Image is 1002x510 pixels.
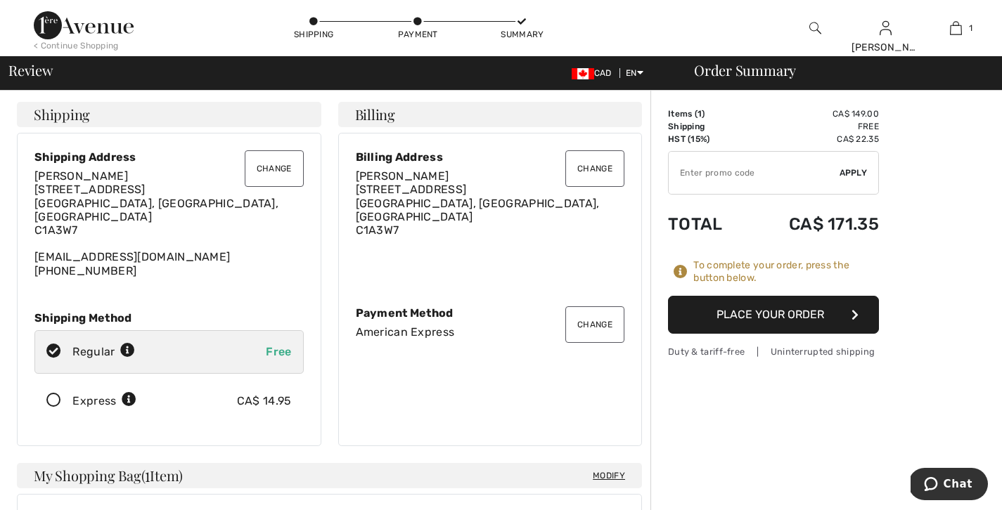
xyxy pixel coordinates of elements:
[668,345,879,358] div: Duty & tariff-free | Uninterrupted shipping
[626,68,643,78] span: EN
[668,120,747,133] td: Shipping
[34,169,128,183] span: [PERSON_NAME]
[145,465,150,483] span: 1
[356,306,625,320] div: Payment Method
[266,345,291,358] span: Free
[852,40,920,55] div: [PERSON_NAME]
[34,183,278,237] span: [STREET_ADDRESS] [GEOGRAPHIC_DATA], [GEOGRAPHIC_DATA], [GEOGRAPHIC_DATA] C1A3W7
[668,296,879,334] button: Place Your Order
[565,306,624,343] button: Change
[747,200,879,248] td: CA$ 171.35
[840,166,868,179] span: Apply
[669,152,840,194] input: Promo code
[356,183,600,237] span: [STREET_ADDRESS] [GEOGRAPHIC_DATA], [GEOGRAPHIC_DATA], [GEOGRAPHIC_DATA] C1A3W7
[880,20,892,37] img: My Info
[747,120,879,133] td: Free
[593,469,625,483] span: Modify
[141,466,183,485] span: ( Item)
[572,68,594,79] img: Canadian Dollar
[356,325,625,339] div: American Express
[668,133,747,145] td: HST (15%)
[911,468,988,503] iframe: Opens a widget where you can chat to one of our agents
[34,311,304,325] div: Shipping Method
[969,22,972,34] span: 1
[237,393,292,410] div: CA$ 14.95
[72,393,136,410] div: Express
[356,150,625,164] div: Billing Address
[34,169,304,277] div: [EMAIL_ADDRESS][DOMAIN_NAME] [PHONE_NUMBER]
[668,200,747,248] td: Total
[34,11,134,39] img: 1ère Avenue
[693,259,879,285] div: To complete your order, press the button below.
[698,109,702,119] span: 1
[677,63,994,77] div: Order Summary
[355,107,395,122] span: Billing
[565,150,624,187] button: Change
[72,344,135,360] div: Regular
[809,20,821,37] img: search the website
[921,20,990,37] a: 1
[950,20,962,37] img: My Bag
[8,63,53,77] span: Review
[34,39,119,52] div: < Continue Shopping
[572,68,617,78] span: CAD
[245,150,304,187] button: Change
[293,28,335,41] div: Shipping
[34,107,90,122] span: Shipping
[747,133,879,145] td: CA$ 22.35
[34,150,304,164] div: Shipping Address
[356,169,449,183] span: [PERSON_NAME]
[668,107,747,120] td: Items ( )
[397,28,439,41] div: Payment
[747,107,879,120] td: CA$ 149.00
[17,463,642,488] h4: My Shopping Bag
[880,21,892,34] a: Sign In
[501,28,543,41] div: Summary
